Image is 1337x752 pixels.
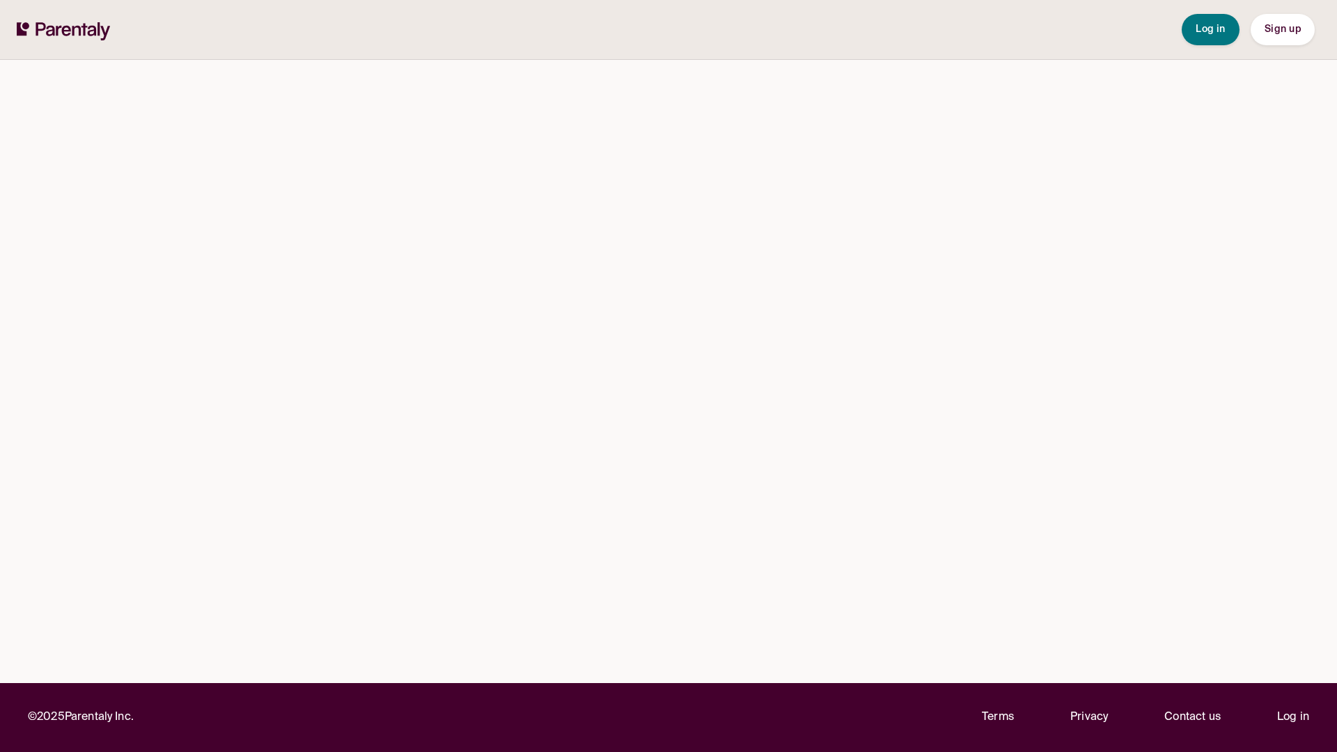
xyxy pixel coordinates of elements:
button: Sign up [1251,14,1315,45]
p: Contact us [1164,708,1221,727]
span: Sign up [1265,24,1301,34]
p: © 2025 Parentaly Inc. [28,708,134,727]
button: Log in [1182,14,1240,45]
a: Log in [1277,708,1309,727]
span: Log in [1196,24,1226,34]
a: Terms [982,708,1014,727]
a: Privacy [1070,708,1108,727]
